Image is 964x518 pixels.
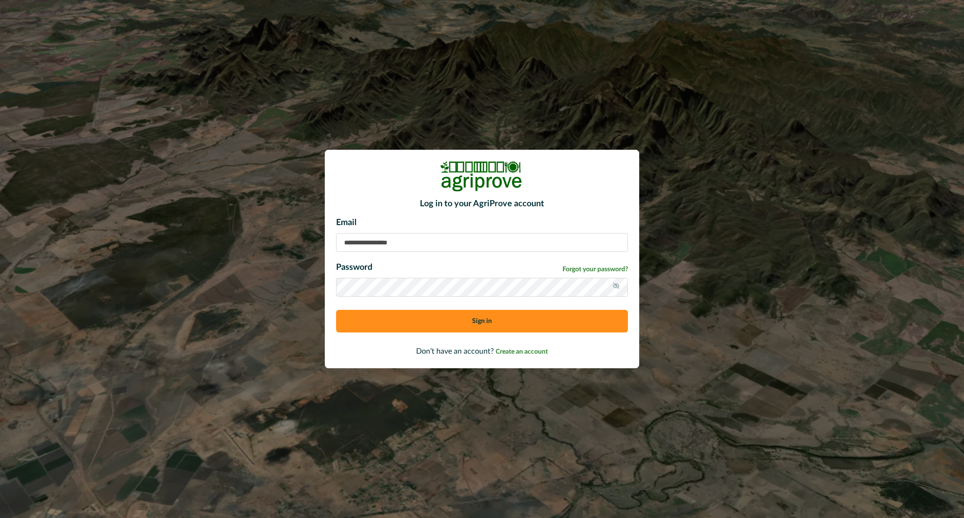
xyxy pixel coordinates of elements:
a: Forgot your password? [562,265,628,275]
span: Create an account [496,348,548,355]
h2: Log in to your AgriProve account [336,199,628,210]
p: Password [336,261,372,274]
button: Sign in [336,310,628,332]
a: Create an account [496,348,548,355]
p: Don’t have an account? [336,346,628,357]
p: Email [336,217,628,229]
img: Logo Image [440,161,524,192]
